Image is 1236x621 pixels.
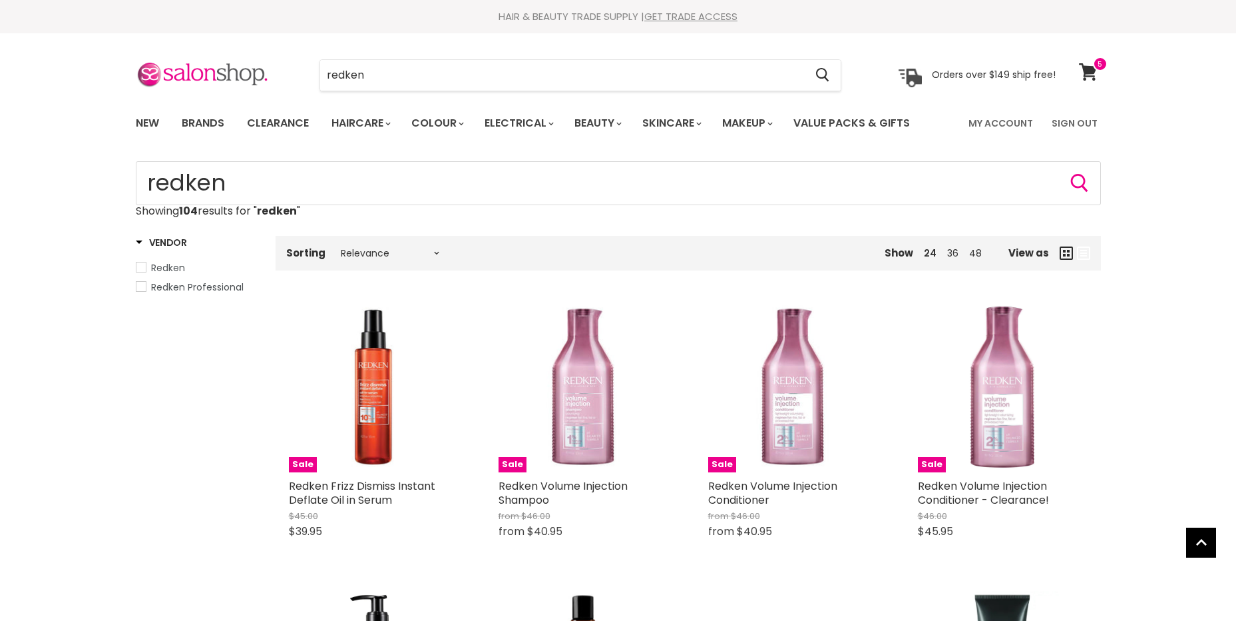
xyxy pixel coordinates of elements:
[783,109,920,137] a: Value Packs & Gifts
[289,478,435,508] a: Redken Frizz Dismiss Instant Deflate Oil in Serum
[499,510,519,522] span: from
[136,161,1101,205] input: Search
[644,9,737,23] a: GET TRADE ACCESS
[708,457,736,472] span: Sale
[126,104,940,143] ul: Main menu
[632,109,710,137] a: Skincare
[708,510,729,522] span: from
[320,60,805,91] input: Search
[151,261,185,275] span: Redken
[924,247,936,260] a: 24
[885,246,913,260] span: Show
[947,247,958,260] a: 36
[936,303,1070,472] img: Redken Volume Injection Conditioner - Clearance!
[1069,173,1090,194] button: Search
[564,109,630,137] a: Beauty
[499,303,668,472] a: Redken Volume Injection ShampooSale
[708,303,878,472] img: Redken Volume Injection Conditioner
[319,59,841,91] form: Product
[708,478,837,508] a: Redken Volume Injection Conditioner
[257,203,297,219] strong: redken
[136,236,187,249] h3: Vendor
[136,161,1101,205] form: Product
[314,303,433,472] img: Redken Frizz Dismiss Instant Deflate Oil in Serum
[119,10,1118,23] div: HAIR & BEAUTY TRADE SUPPLY |
[151,281,244,294] span: Redken Professional
[136,261,259,275] a: Redken
[499,478,628,508] a: Redken Volume Injection Shampoo
[918,524,953,539] span: $45.95
[1008,247,1049,259] span: View as
[475,109,562,137] a: Electrical
[708,303,878,472] a: Redken Volume Injection ConditionerSale
[321,109,399,137] a: Haircare
[401,109,472,137] a: Colour
[918,510,947,522] span: $46.00
[136,205,1101,217] p: Showing results for " "
[499,457,526,472] span: Sale
[731,510,760,522] span: $46.00
[172,109,234,137] a: Brands
[119,104,1118,143] nav: Main
[286,247,325,259] label: Sorting
[179,203,198,219] strong: 104
[932,69,1056,81] p: Orders over $149 ship free!
[289,510,318,522] span: $45.00
[126,109,169,137] a: New
[918,457,946,472] span: Sale
[737,524,772,539] span: $40.95
[289,457,317,472] span: Sale
[289,524,322,539] span: $39.95
[289,303,459,472] a: Redken Frizz Dismiss Instant Deflate Oil in SerumSale
[960,109,1041,137] a: My Account
[237,109,319,137] a: Clearance
[918,478,1049,508] a: Redken Volume Injection Conditioner - Clearance!
[136,280,259,295] a: Redken Professional
[521,510,550,522] span: $46.00
[708,524,734,539] span: from
[918,303,1088,472] a: Redken Volume Injection Conditioner - Clearance!Sale
[712,109,781,137] a: Makeup
[527,524,562,539] span: $40.95
[499,524,524,539] span: from
[805,60,841,91] button: Search
[969,247,982,260] a: 48
[499,303,668,472] img: Redken Volume Injection Shampoo
[1044,109,1106,137] a: Sign Out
